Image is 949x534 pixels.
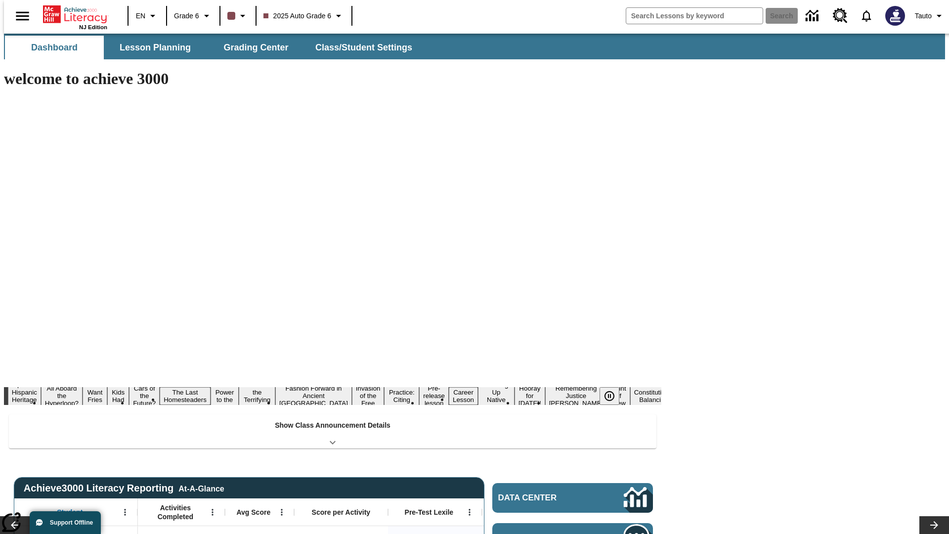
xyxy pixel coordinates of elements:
button: Slide 16 Remembering Justice O'Connor [545,383,607,408]
button: Open Menu [274,505,289,520]
button: Grading Center [207,36,305,59]
button: Slide 2 All Aboard the Hyperloop? [41,383,83,408]
span: Avg Score [236,508,270,517]
button: Slide 4 Dirty Jobs Kids Had To Do [107,372,129,420]
p: Show Class Announcement Details [275,420,390,431]
button: Open Menu [462,505,477,520]
span: Support Offline [50,519,93,526]
span: Achieve3000 Literacy Reporting [24,483,224,494]
span: NJ Edition [79,24,107,30]
span: EN [136,11,145,21]
span: Student [57,508,83,517]
button: Class: 2025 Auto Grade 6, Select your class [259,7,349,25]
button: Dashboard [5,36,104,59]
button: Class/Student Settings [307,36,420,59]
span: 2025 Auto Grade 6 [263,11,332,21]
button: Pause [600,387,619,405]
span: Score per Activity [312,508,371,517]
button: Slide 5 Cars of the Future? [129,383,160,408]
button: Language: EN, Select a language [131,7,163,25]
div: SubNavbar [4,34,945,59]
img: Avatar [885,6,905,26]
a: Notifications [854,3,879,29]
button: Slide 13 Career Lesson [449,387,478,405]
button: Slide 8 Attack of the Terrifying Tomatoes [239,380,275,412]
span: Pre-Test Lexile [405,508,454,517]
div: Pause [600,387,629,405]
button: Slide 6 The Last Homesteaders [160,387,211,405]
button: Open Menu [205,505,220,520]
button: Slide 7 Solar Power to the People [211,380,239,412]
span: Data Center [498,493,591,503]
input: search field [626,8,763,24]
div: Home [43,3,107,30]
button: Slide 12 Pre-release lesson [419,383,449,408]
button: Open Menu [118,505,132,520]
div: At-A-Glance [178,483,224,493]
span: Grade 6 [174,11,199,21]
button: Slide 3 Do You Want Fries With That? [83,372,107,420]
button: Slide 18 The Constitution's Balancing Act [630,380,678,412]
button: Grade: Grade 6, Select a grade [170,7,216,25]
a: Data Center [800,2,827,30]
button: Slide 10 The Invasion of the Free CD [352,376,385,416]
button: Slide 15 Hooray for Constitution Day! [515,383,545,408]
div: SubNavbar [4,36,421,59]
button: Slide 14 Cooking Up Native Traditions [478,380,515,412]
h1: welcome to achieve 3000 [4,70,661,88]
button: Slide 1 ¡Viva Hispanic Heritage Month! [8,380,41,412]
a: Data Center [492,483,653,513]
a: Home [43,4,107,24]
button: Slide 9 Fashion Forward in Ancient Rome [275,383,352,408]
button: Support Offline [30,511,101,534]
button: Open side menu [8,1,37,31]
a: Resource Center, Will open in new tab [827,2,854,29]
button: Lesson carousel, Next [919,516,949,534]
button: Select a new avatar [879,3,911,29]
button: Class color is dark brown. Change class color [223,7,253,25]
span: Tauto [915,11,932,21]
button: Slide 11 Mixed Practice: Citing Evidence [384,380,419,412]
span: Activities Completed [143,503,208,521]
button: Lesson Planning [106,36,205,59]
div: Show Class Announcement Details [9,414,656,448]
button: Profile/Settings [911,7,949,25]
